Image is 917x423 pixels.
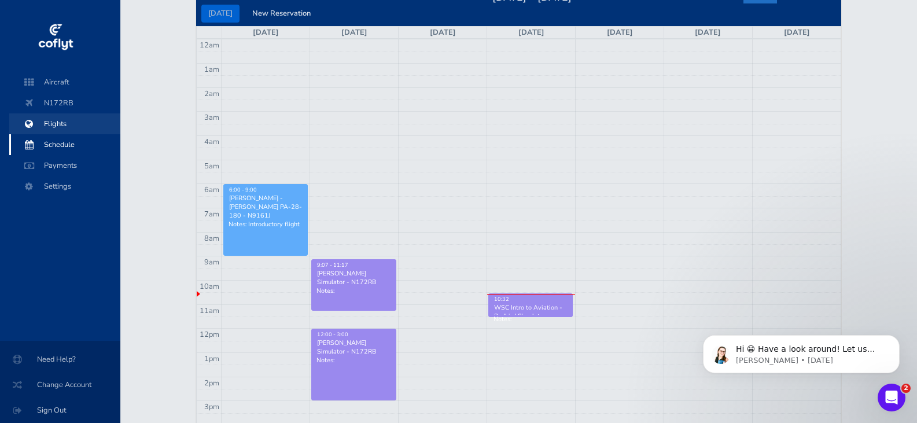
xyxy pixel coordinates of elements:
iframe: Intercom live chat [878,384,905,411]
span: N172RB [21,93,109,113]
span: Schedule [21,134,109,155]
span: Aircraft [21,72,109,93]
span: 12:00 - 3:00 [317,331,348,338]
div: WSC Intro to Aviation - Redbird Simulator - N172RB [494,303,568,330]
a: [DATE] [430,27,456,38]
span: 2pm [204,378,219,388]
p: Notes: [494,315,568,323]
p: Notes: [316,356,391,365]
span: 4am [204,137,219,147]
a: [DATE] [784,27,810,38]
span: Flights [21,113,109,134]
span: 10am [200,281,219,292]
span: 12am [200,40,219,50]
span: 11am [200,306,219,316]
span: 12pm [200,329,219,340]
span: 3am [204,112,219,123]
a: [DATE] [341,27,367,38]
span: 6:00 - 9:00 [229,186,257,193]
button: New Reservation [245,5,318,23]
span: 6am [204,185,219,195]
span: 3pm [204,402,219,412]
span: 7am [204,209,219,219]
span: 10:32 [494,296,509,303]
span: 9:07 - 11:17 [317,262,348,268]
img: coflyt logo [36,20,75,55]
a: [DATE] [695,27,721,38]
span: 1am [204,64,219,75]
div: [PERSON_NAME] - [PERSON_NAME] PA-28-180 - N9161J [229,194,303,220]
a: [DATE] [518,27,544,38]
a: [DATE] [253,27,279,38]
span: 5am [204,161,219,171]
p: Notes: Introductory flight [229,220,303,229]
a: [DATE] [607,27,633,38]
iframe: Intercom notifications message [686,311,917,392]
div: [PERSON_NAME] Simulator - N172RB [316,339,391,356]
span: Sign Out [14,400,106,421]
span: 1pm [204,354,219,364]
span: 2 [901,384,911,393]
span: Settings [21,176,109,197]
span: Need Help? [14,349,106,370]
span: 9am [204,257,219,267]
span: Payments [21,155,109,176]
span: 8am [204,233,219,244]
p: Notes: [316,286,391,295]
span: Change Account [14,374,106,395]
div: [PERSON_NAME] Simulator - N172RB [316,269,391,286]
button: [DATE] [201,5,240,23]
span: 2am [204,89,219,99]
